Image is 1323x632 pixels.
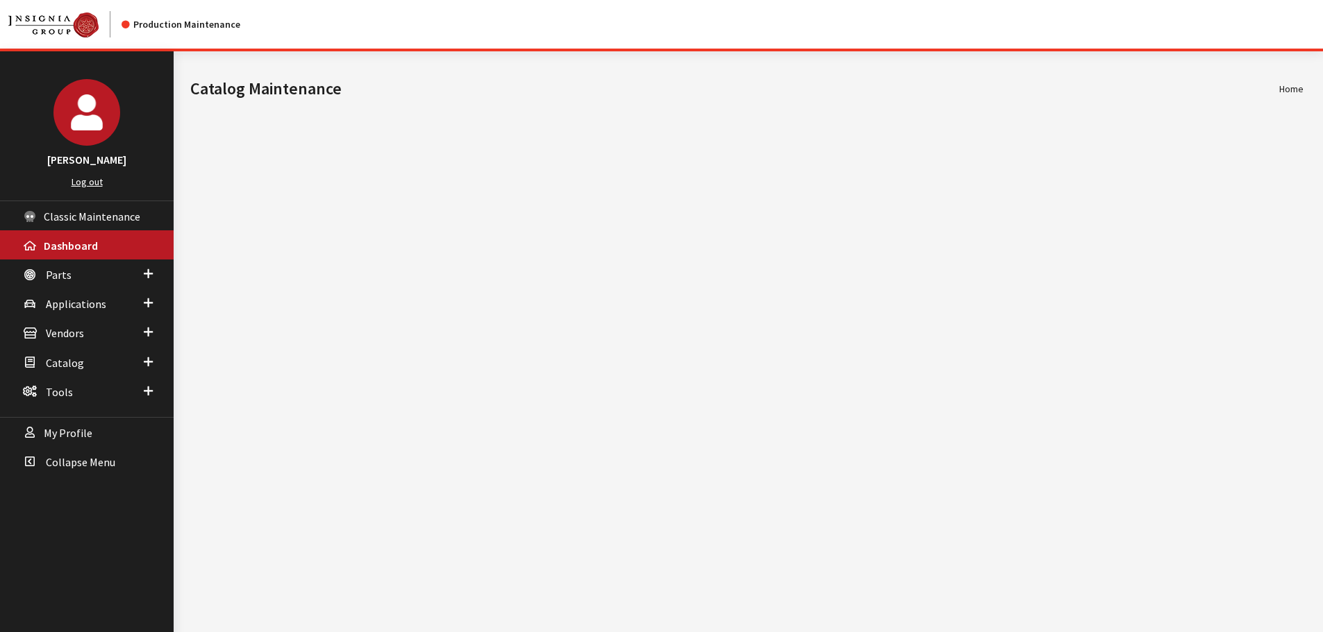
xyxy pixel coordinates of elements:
[8,12,99,37] img: Catalog Maintenance
[53,79,120,146] img: Kirsten Dart
[44,239,98,253] span: Dashboard
[190,76,1279,101] h1: Catalog Maintenance
[44,426,92,440] span: My Profile
[72,176,103,188] a: Log out
[46,327,84,341] span: Vendors
[46,385,73,399] span: Tools
[46,455,115,469] span: Collapse Menu
[46,356,84,370] span: Catalog
[8,11,122,37] a: Insignia Group logo
[1279,82,1304,96] li: Home
[14,151,160,168] h3: [PERSON_NAME]
[46,268,72,282] span: Parts
[44,210,140,223] span: Classic Maintenance
[122,17,240,32] div: Production Maintenance
[46,297,106,311] span: Applications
